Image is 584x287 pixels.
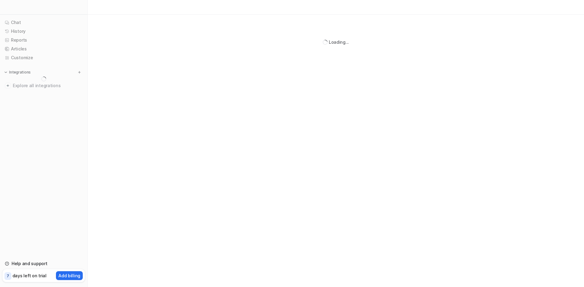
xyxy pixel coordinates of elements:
[329,39,349,45] div: Loading...
[2,27,85,36] a: History
[2,18,85,27] a: Chat
[56,271,83,280] button: Add billing
[2,81,85,90] a: Explore all integrations
[13,81,82,91] span: Explore all integrations
[2,53,85,62] a: Customize
[77,70,82,74] img: menu_add.svg
[2,45,85,53] a: Articles
[2,259,85,268] a: Help and support
[58,272,80,279] p: Add billing
[12,272,47,279] p: days left on trial
[5,83,11,89] img: explore all integrations
[7,273,9,279] p: 7
[9,70,31,75] p: Integrations
[4,70,8,74] img: expand menu
[2,36,85,44] a: Reports
[2,69,33,75] button: Integrations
